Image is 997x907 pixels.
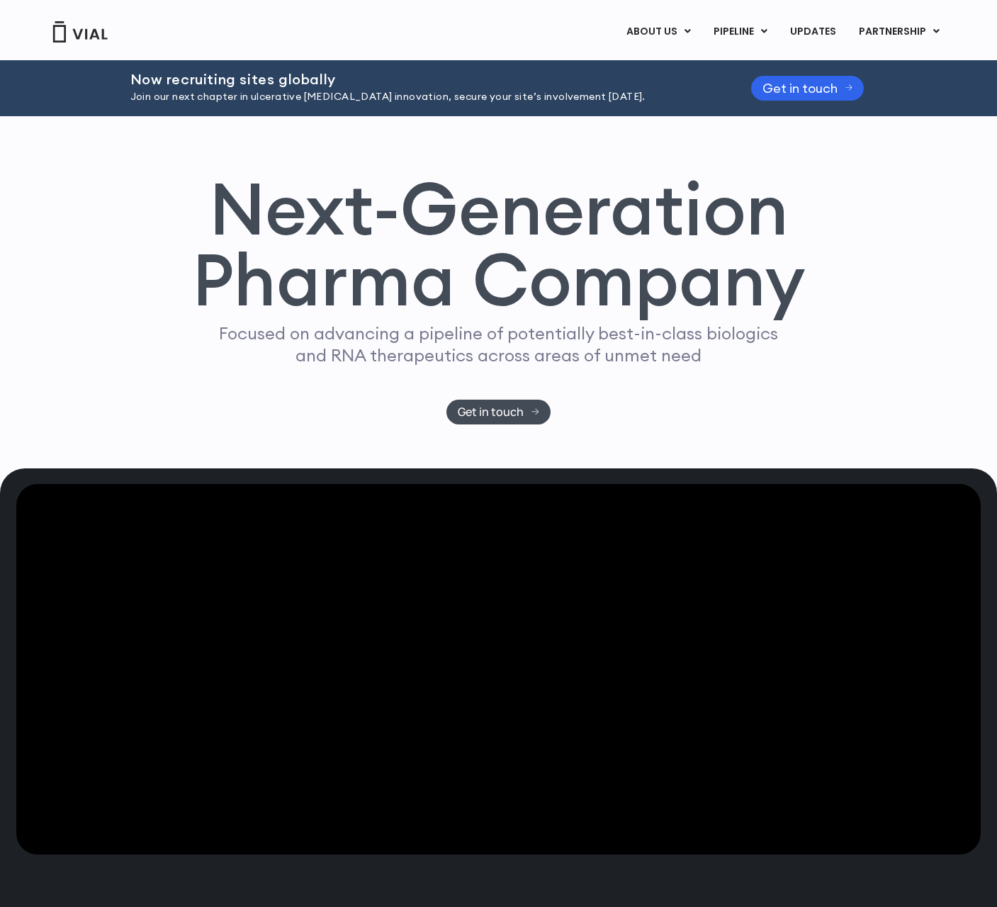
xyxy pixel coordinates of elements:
[446,400,551,424] a: Get in touch
[751,76,864,101] a: Get in touch
[213,322,784,366] p: Focused on advancing a pipeline of potentially best-in-class biologics and RNA therapeutics acros...
[702,20,778,44] a: PIPELINEMenu Toggle
[615,20,702,44] a: ABOUT USMenu Toggle
[52,21,108,43] img: Vial Logo
[130,89,716,105] p: Join our next chapter in ulcerative [MEDICAL_DATA] innovation, secure your site’s involvement [DA...
[847,20,951,44] a: PARTNERSHIPMenu Toggle
[779,20,847,44] a: UPDATES
[130,72,716,87] h2: Now recruiting sites globally
[762,83,838,94] span: Get in touch
[192,173,806,316] h1: Next-Generation Pharma Company
[458,407,524,417] span: Get in touch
